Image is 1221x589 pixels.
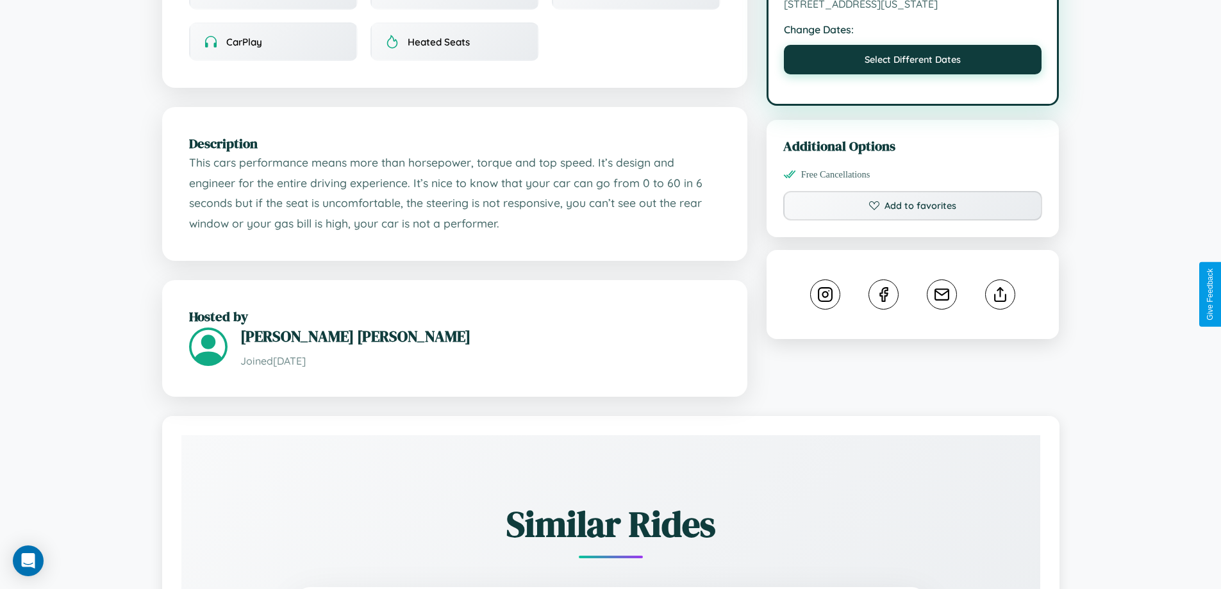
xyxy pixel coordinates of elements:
div: Give Feedback [1206,269,1215,320]
h3: [PERSON_NAME] [PERSON_NAME] [240,326,720,347]
button: Add to favorites [783,191,1043,220]
h2: Hosted by [189,307,720,326]
p: This cars performance means more than horsepower, torque and top speed. It’s design and engineer ... [189,153,720,234]
h2: Description [189,134,720,153]
h3: Additional Options [783,137,1043,155]
strong: Change Dates: [784,23,1042,36]
div: Open Intercom Messenger [13,545,44,576]
span: CarPlay [226,36,262,48]
span: Heated Seats [408,36,470,48]
p: Joined [DATE] [240,352,720,370]
h2: Similar Rides [226,499,995,549]
button: Select Different Dates [784,45,1042,74]
span: Free Cancellations [801,169,870,180]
